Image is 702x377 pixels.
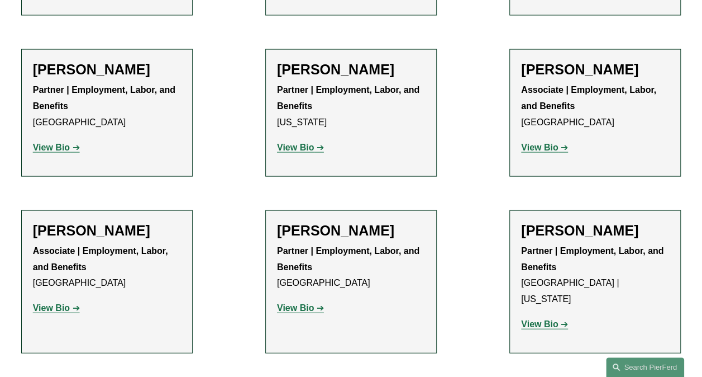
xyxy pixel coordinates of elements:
[277,82,425,130] p: [US_STATE]
[277,222,425,239] h2: [PERSON_NAME]
[521,319,558,329] strong: View Bio
[521,243,669,308] p: [GEOGRAPHIC_DATA] | [US_STATE]
[521,143,568,152] a: View Bio
[521,319,568,329] a: View Bio
[277,243,425,291] p: [GEOGRAPHIC_DATA]
[606,357,684,377] a: Search this site
[33,82,181,130] p: [GEOGRAPHIC_DATA]
[521,82,669,130] p: [GEOGRAPHIC_DATA]
[277,303,324,313] a: View Bio
[33,246,170,272] strong: Associate | Employment, Labor, and Benefits
[277,303,314,313] strong: View Bio
[33,303,70,313] strong: View Bio
[521,246,666,272] strong: Partner | Employment, Labor, and Benefits
[521,222,669,239] h2: [PERSON_NAME]
[521,61,669,78] h2: [PERSON_NAME]
[521,85,658,111] strong: Associate | Employment, Labor, and Benefits
[33,303,80,313] a: View Bio
[277,143,314,152] strong: View Bio
[277,85,422,111] strong: Partner | Employment, Labor, and Benefits
[521,143,558,152] strong: View Bio
[33,243,181,291] p: [GEOGRAPHIC_DATA]
[277,246,422,272] strong: Partner | Employment, Labor, and Benefits
[33,61,181,78] h2: [PERSON_NAME]
[33,143,70,152] strong: View Bio
[33,85,178,111] strong: Partner | Employment, Labor, and Benefits
[33,143,80,152] a: View Bio
[277,143,324,152] a: View Bio
[277,61,425,78] h2: [PERSON_NAME]
[33,222,181,239] h2: [PERSON_NAME]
